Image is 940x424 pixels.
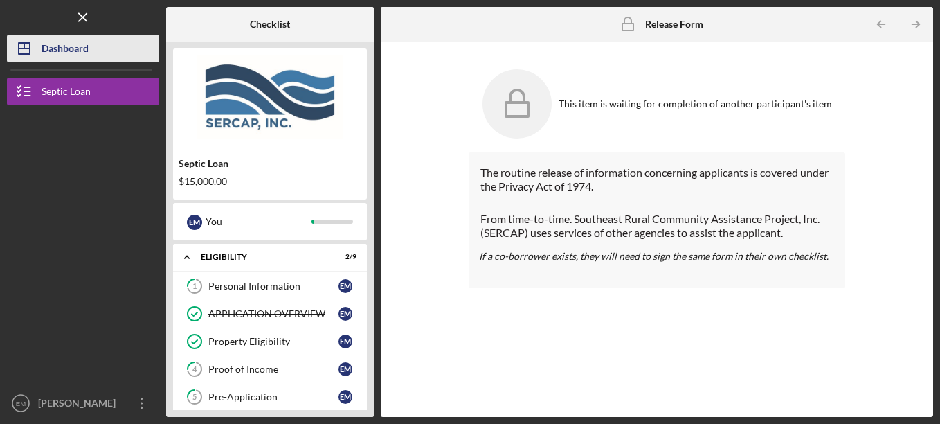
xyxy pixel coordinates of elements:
[208,364,338,375] div: Proof of Income
[559,98,832,109] div: This item is waiting for completion of another participant's item
[338,390,352,404] div: E M
[7,78,159,105] button: Septic Loan
[192,282,197,291] tspan: 1
[180,272,360,300] a: 1Personal InformationEM
[35,389,125,421] div: [PERSON_NAME]
[180,383,360,411] a: 5Pre-ApplicationEM
[480,212,820,239] span: From time-to-time. Southeast Rural Community Assistance Project, Inc. (SERCAP) uses services of o...
[180,300,360,328] a: APPLICATION OVERVIEWEM
[338,279,352,293] div: E M
[7,389,159,417] button: EM[PERSON_NAME]
[208,336,338,347] div: Property Eligibility
[179,158,361,169] div: Septic Loan
[16,400,26,407] text: EM
[180,328,360,355] a: Property EligibilityEM
[208,281,338,292] div: Personal Information
[480,166,829,193] span: The routine release of information concerning applicants is covered under the Privacy Act of 1974.
[192,365,197,374] tspan: 4
[206,210,311,233] div: You
[180,355,360,383] a: 4Proof of IncomeEM
[42,35,89,66] div: Dashboard
[192,393,197,402] tspan: 5
[250,19,290,30] b: Checklist
[42,78,91,109] div: Septic Loan
[187,215,202,230] div: E M
[479,250,829,262] em: If a co-borrower exists, they will need to sign the same form in their own checklist.
[338,307,352,321] div: E M
[201,253,322,261] div: Eligibility
[338,335,352,348] div: E M
[645,19,703,30] b: Release Form
[173,55,367,139] img: Product logo
[208,308,338,319] div: APPLICATION OVERVIEW
[338,362,352,376] div: E M
[332,253,356,261] div: 2 / 9
[208,391,338,403] div: Pre-Application
[7,35,159,62] button: Dashboard
[179,176,361,187] div: $15,000.00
